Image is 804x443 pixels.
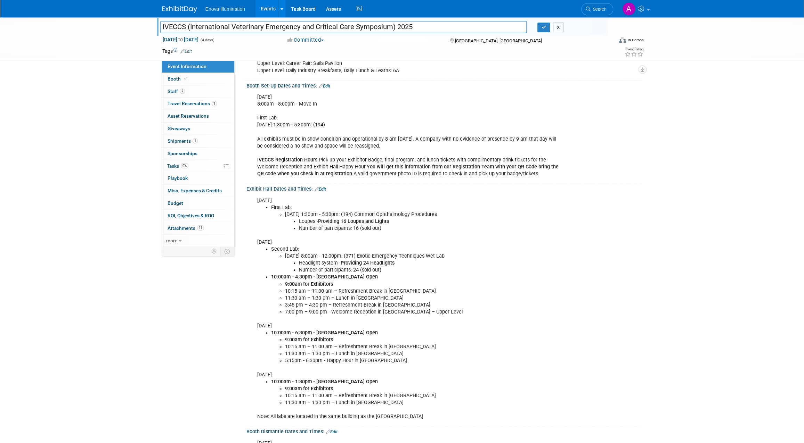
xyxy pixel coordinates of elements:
li: Number of participants: 24 (sold out) [299,267,561,274]
i: Booth reservation complete [184,77,187,81]
li: 10:15 am – 11:00 am – Refreshment Break in [GEOGRAPHIC_DATA] [285,288,561,295]
a: Staff2 [162,85,234,98]
span: Sponsorships [168,151,197,156]
span: Budget [168,200,183,206]
b: IVECCS Registration Hours: [257,157,319,163]
b: 10:00am - 4:30pm - [GEOGRAPHIC_DATA] Open [271,274,378,280]
a: Budget [162,197,234,209]
a: Edit [326,429,338,434]
div: Booth Set-Up Dates and Times: [246,81,642,90]
li: 10:15 am – 11:00 am – Refreshment Break in [GEOGRAPHIC_DATA] [285,392,561,399]
b: 10:00am - 1:30pm - [GEOGRAPHIC_DATA] Open [271,379,378,385]
span: 1 [212,101,217,106]
a: ROI, Objectives & ROO [162,210,234,222]
b: Providing 24 Headlights [341,260,395,266]
span: ROI, Objectives & ROO [168,213,214,218]
span: Shipments [168,138,198,144]
span: (4 days) [200,38,214,42]
a: Edit [319,84,330,89]
span: Asset Reservations [168,113,209,119]
li: Number of participants: 16 (sold out) [299,225,561,232]
b: You will get this information from our Registration Team with your QR Code bring the QR code when... [257,164,559,177]
div: Event Format [572,36,644,47]
li: Second Lab: [271,246,561,274]
td: Toggle Event Tabs [220,247,234,256]
li: 3:45 pm – 4:30 pm – Refreshment Break in [GEOGRAPHIC_DATA] [285,302,561,309]
div: [DATE] [DATE] [DATE] [DATE] Note: All labs are located in the same building as the [GEOGRAPHIC_DATA] [252,194,566,424]
img: Abby Nelson [622,2,635,16]
span: 0% [181,163,188,168]
div: Booth Dismantle Dates and Times: [246,426,642,435]
span: Search [591,7,607,12]
img: ExhibitDay [162,6,197,13]
span: 2 [180,89,185,94]
a: Search [581,3,613,15]
a: Playbook [162,172,234,184]
li: [DATE] 8:00am - 12:00pm: (371) Exotic Emergency Techniques Wet Lab [285,253,561,274]
div: In-Person [627,37,643,43]
span: Misc. Expenses & Credits [168,188,222,193]
b: 10:00am - 6:30pm - [GEOGRAPHIC_DATA] Open [271,330,378,336]
li: 11:30 am – 1:30 pm – Lunch in [GEOGRAPHIC_DATA] [285,295,561,302]
span: more [166,238,177,243]
button: Committed [285,36,326,44]
div: [DATE] 8:00am - 8:00pm - Move In First Lab: [DATE] 1:30pm - 5:30pm: (194) All exhibits must be in... [252,90,566,181]
a: Sponsorships [162,148,234,160]
b: Providing 16 Loupes and Lights [318,218,389,224]
a: Booth [162,73,234,85]
a: Edit [180,49,192,54]
b: 9:00am for Exhibitors [285,281,333,287]
a: Attachments11 [162,222,234,234]
a: Asset Reservations [162,110,234,122]
a: Travel Reservations1 [162,98,234,110]
span: [DATE] [DATE] [162,36,199,43]
td: Personalize Event Tab Strip [208,247,220,256]
span: Playbook [168,175,188,181]
a: Edit [315,187,326,192]
li: 11:30 am – 1:30 pm – Lunch in [GEOGRAPHIC_DATA] [285,399,561,406]
a: Event Information [162,60,234,73]
a: Tasks0% [162,160,234,172]
li: 11:30 am – 1:30 pm – Lunch in [GEOGRAPHIC_DATA] [285,350,561,357]
span: Staff [168,89,185,94]
a: more [162,235,234,247]
li: [DATE] 1:30pm - 5:30pm: (194) Common Ophthalmology Procedures [285,211,561,232]
span: 11 [197,225,204,231]
span: 1 [193,138,198,143]
a: Misc. Expenses & Credits [162,185,234,197]
li: 7:00 pm – 9:00 pm - Welcome Reception in [GEOGRAPHIC_DATA] – Upper Level [285,309,561,316]
li: Headlight system - [299,260,561,267]
span: to [177,37,184,42]
li: Loupes - [299,218,561,225]
li: 10:15 am – 11:00 am – Refreshment Break in [GEOGRAPHIC_DATA] [285,343,561,350]
b: 9:00am for Exhibitors [285,386,333,392]
b: 9:00am for Exhibitors [285,337,333,343]
li: First Lab: [271,204,561,232]
td: Tags [162,48,192,55]
span: Booth [168,76,189,82]
span: Tasks [167,163,188,169]
span: Event Information [168,64,206,69]
span: Travel Reservations [168,101,217,106]
div: Event Rating [624,48,643,51]
li: 5:15pm - 6:30pm - Happy Hour in [GEOGRAPHIC_DATA] [285,357,561,364]
span: [GEOGRAPHIC_DATA], [GEOGRAPHIC_DATA] [455,38,542,43]
a: Shipments1 [162,135,234,147]
span: Giveaways [168,126,190,131]
span: Enova Illumination [205,6,245,12]
a: Giveaways [162,123,234,135]
button: X [553,23,564,32]
div: Exhibit Hall Dates and Times: [246,184,642,193]
span: Attachments [168,225,204,231]
img: Format-Inperson.png [619,37,626,43]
